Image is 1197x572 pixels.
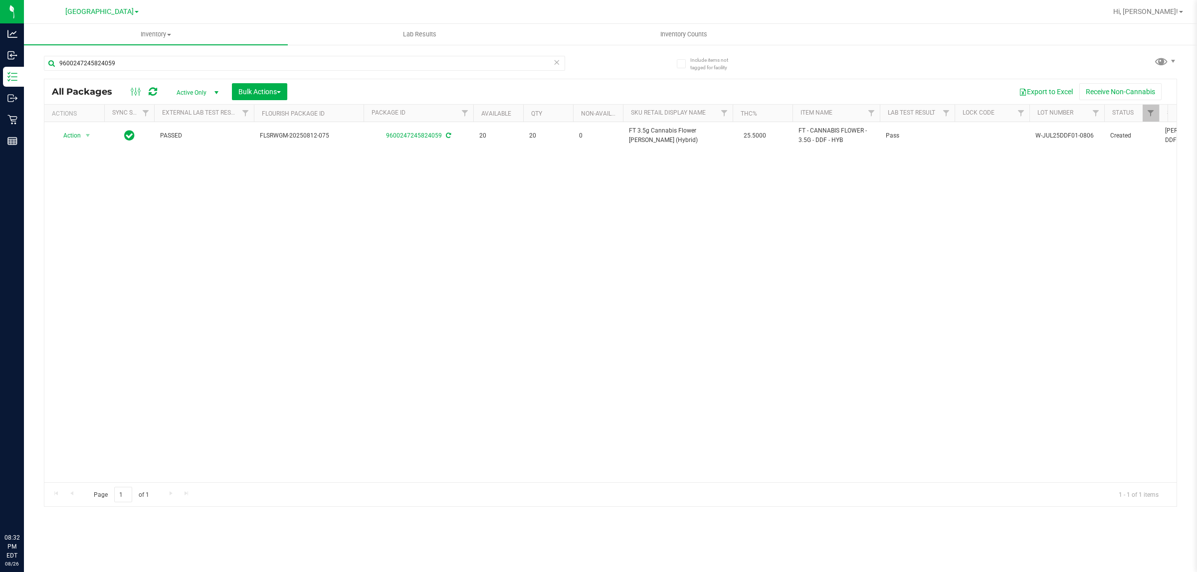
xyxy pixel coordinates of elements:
[1111,487,1167,502] span: 1 - 1 of 1 items
[741,110,757,117] a: THC%
[798,126,874,145] span: FT - CANNABIS FLOWER - 3.5G - DDF - HYB
[529,131,567,141] span: 20
[138,105,154,122] a: Filter
[552,24,815,45] a: Inventory Counts
[938,105,955,122] a: Filter
[288,24,552,45] a: Lab Results
[54,129,81,143] span: Action
[1012,83,1079,100] button: Export to Excel
[1035,131,1098,141] span: W-JUL25DDF01-0806
[581,110,625,117] a: Non-Available
[124,129,135,143] span: In Sync
[52,86,122,97] span: All Packages
[479,131,517,141] span: 20
[262,110,325,117] a: Flourish Package ID
[1110,131,1153,141] span: Created
[386,132,442,139] a: 9600247245824059
[1079,83,1162,100] button: Receive Non-Cannabis
[1013,105,1029,122] a: Filter
[7,50,17,60] inline-svg: Inbound
[390,30,450,39] span: Lab Results
[44,56,565,71] input: Search Package ID, Item Name, SKU, Lot or Part Number...
[690,56,740,71] span: Include items not tagged for facility
[888,109,935,116] a: Lab Test Result
[160,131,248,141] span: PASSED
[24,24,288,45] a: Inventory
[82,129,94,143] span: select
[739,129,771,143] span: 25.5000
[85,487,157,502] span: Page of 1
[29,491,41,503] iframe: Resource center unread badge
[7,29,17,39] inline-svg: Analytics
[1167,109,1179,116] a: SKU
[886,131,949,141] span: Pass
[1143,105,1159,122] a: Filter
[863,105,880,122] a: Filter
[553,56,560,69] span: Clear
[114,487,132,502] input: 1
[716,105,733,122] a: Filter
[10,492,40,522] iframe: Resource center
[7,136,17,146] inline-svg: Reports
[1113,7,1178,15] span: Hi, [PERSON_NAME]!
[232,83,287,100] button: Bulk Actions
[457,105,473,122] a: Filter
[372,109,405,116] a: Package ID
[579,131,617,141] span: 0
[65,7,134,16] span: [GEOGRAPHIC_DATA]
[112,109,151,116] a: Sync Status
[1112,109,1134,116] a: Status
[260,131,358,141] span: FLSRWGM-20250812-075
[238,88,281,96] span: Bulk Actions
[1088,105,1104,122] a: Filter
[963,109,995,116] a: Lock Code
[481,110,511,117] a: Available
[647,30,721,39] span: Inventory Counts
[629,126,727,145] span: FT 3.5g Cannabis Flower [PERSON_NAME] (Hybrid)
[237,105,254,122] a: Filter
[631,109,706,116] a: Sku Retail Display Name
[4,533,19,560] p: 08:32 PM EDT
[800,109,832,116] a: Item Name
[52,110,100,117] div: Actions
[7,115,17,125] inline-svg: Retail
[7,93,17,103] inline-svg: Outbound
[531,110,542,117] a: Qty
[24,30,288,39] span: Inventory
[444,132,451,139] span: Sync from Compliance System
[162,109,240,116] a: External Lab Test Result
[4,560,19,568] p: 08/26
[7,72,17,82] inline-svg: Inventory
[1037,109,1073,116] a: Lot Number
